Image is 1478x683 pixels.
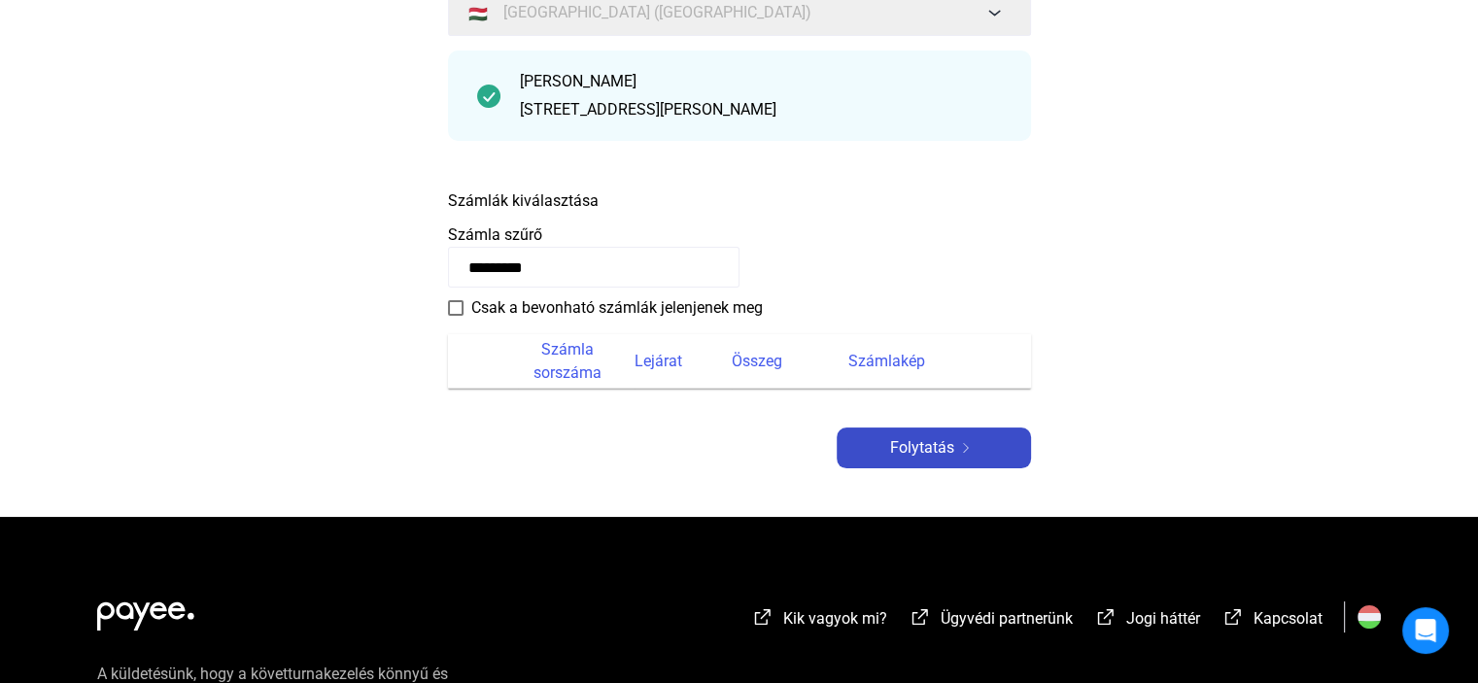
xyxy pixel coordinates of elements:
[448,225,542,244] font: Számla szűrő
[97,591,194,631] img: white-payee-white-dot.svg
[520,100,776,119] font: [STREET_ADDRESS][PERSON_NAME]
[848,352,925,370] font: Számlakép
[732,352,782,370] font: Összeg
[954,443,978,453] img: jobbra nyíl-fehér
[890,438,954,457] font: Folytatás
[751,607,774,627] img: külső-link-fehér
[909,612,1073,631] a: külső-link-fehérÜgyvédi partnerünk
[503,3,811,21] font: [GEOGRAPHIC_DATA] ([GEOGRAPHIC_DATA])
[837,427,1031,468] button: Folytatásjobbra nyíl-fehér
[1254,609,1323,628] font: Kapcsolat
[1402,607,1449,654] div: Intercom Messenger megnyitása
[1126,609,1200,628] font: Jogi háttér
[1358,605,1381,629] img: HU.svg
[848,350,1008,373] div: Számlakép
[732,350,848,373] div: Összeg
[909,607,932,627] img: külső-link-fehér
[635,350,732,373] div: Lejárat
[635,352,682,370] font: Lejárat
[783,609,887,628] font: Kik vagyok mi?
[448,191,599,210] font: Számlák kiválasztása
[518,338,635,385] div: Számla sorszáma
[751,612,887,631] a: külső-link-fehérKik vagyok mi?
[1221,612,1323,631] a: külső-link-fehérKapcsolat
[468,5,488,23] font: 🇭🇺
[520,72,636,90] font: [PERSON_NAME]
[533,340,602,382] font: Számla sorszáma
[477,85,500,108] img: pipa-sötétebb-zöld-kör
[471,298,763,317] font: Csak a bevonható számlák jelenjenek meg
[1221,607,1245,627] img: külső-link-fehér
[1094,607,1117,627] img: külső-link-fehér
[1094,612,1200,631] a: külső-link-fehérJogi háttér
[941,609,1073,628] font: Ügyvédi partnerünk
